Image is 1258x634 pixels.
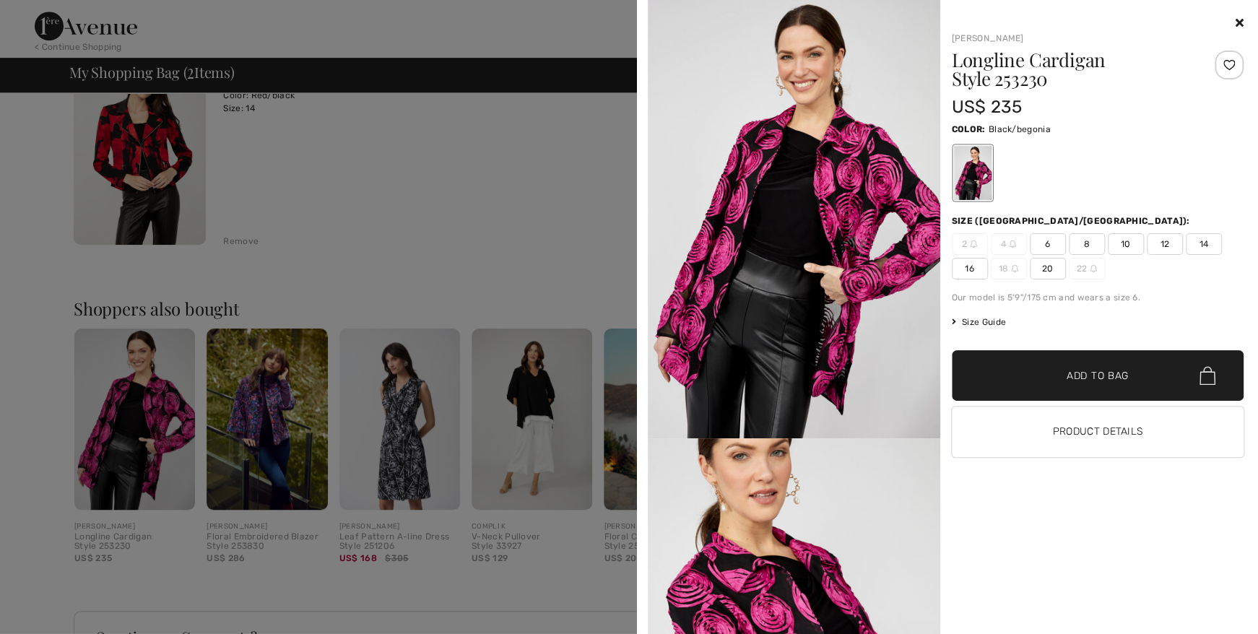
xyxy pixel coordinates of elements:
[1067,368,1129,383] span: Add to Bag
[952,33,1024,43] a: [PERSON_NAME]
[952,350,1244,401] button: Add to Bag
[1069,258,1105,279] span: 22
[952,258,988,279] span: 16
[1009,240,1016,248] img: ring-m.svg
[32,10,61,23] span: Chat
[991,258,1027,279] span: 18
[953,146,991,200] div: Black/begonia
[1030,258,1066,279] span: 20
[1069,233,1105,255] span: 8
[952,214,1193,227] div: Size ([GEOGRAPHIC_DATA]/[GEOGRAPHIC_DATA]):
[1108,233,1144,255] span: 10
[1011,265,1018,272] img: ring-m.svg
[952,51,1195,88] h1: Longline Cardigan Style 253230
[991,233,1027,255] span: 4
[989,124,1051,134] span: Black/begonia
[952,233,988,255] span: 2
[1200,366,1215,385] img: Bag.svg
[952,291,1244,304] div: Our model is 5'9"/175 cm and wears a size 6.
[952,407,1244,457] button: Product Details
[1030,233,1066,255] span: 6
[952,124,986,134] span: Color:
[1147,233,1183,255] span: 12
[1090,265,1097,272] img: ring-m.svg
[952,97,1022,117] span: US$ 235
[952,316,1006,329] span: Size Guide
[1186,233,1222,255] span: 14
[970,240,977,248] img: ring-m.svg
